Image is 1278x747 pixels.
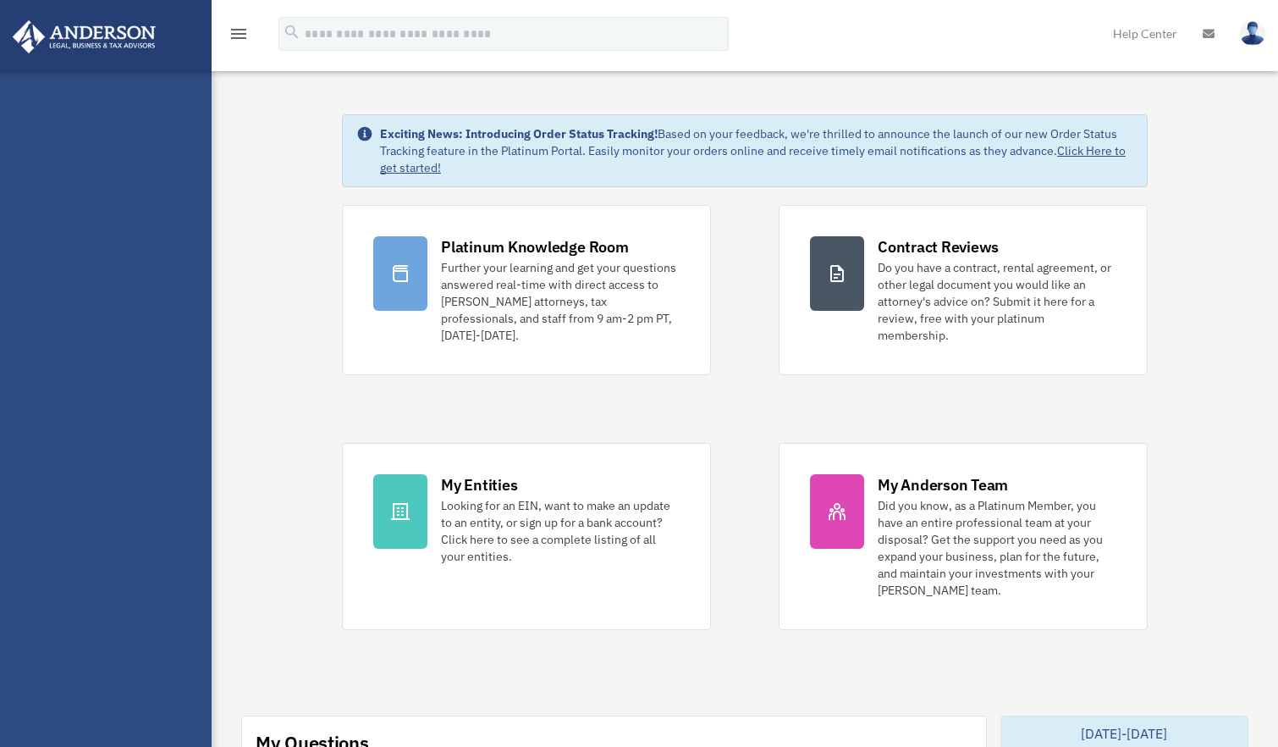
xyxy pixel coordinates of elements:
[779,443,1148,630] a: My Anderson Team Did you know, as a Platinum Member, you have an entire professional team at your...
[380,143,1126,175] a: Click Here to get started!
[441,259,680,344] div: Further your learning and get your questions answered real-time with direct access to [PERSON_NAM...
[8,20,161,53] img: Anderson Advisors Platinum Portal
[380,125,1133,176] div: Based on your feedback, we're thrilled to announce the launch of our new Order Status Tracking fe...
[878,236,999,257] div: Contract Reviews
[441,474,517,495] div: My Entities
[441,497,680,565] div: Looking for an EIN, want to make an update to an entity, or sign up for a bank account? Click her...
[342,205,711,375] a: Platinum Knowledge Room Further your learning and get your questions answered real-time with dire...
[342,443,711,630] a: My Entities Looking for an EIN, want to make an update to an entity, or sign up for a bank accoun...
[878,497,1116,599] div: Did you know, as a Platinum Member, you have an entire professional team at your disposal? Get th...
[283,23,301,41] i: search
[229,30,249,44] a: menu
[878,474,1008,495] div: My Anderson Team
[441,236,629,257] div: Platinum Knowledge Room
[1240,21,1265,46] img: User Pic
[229,24,249,44] i: menu
[878,259,1116,344] div: Do you have a contract, rental agreement, or other legal document you would like an attorney's ad...
[380,126,658,141] strong: Exciting News: Introducing Order Status Tracking!
[779,205,1148,375] a: Contract Reviews Do you have a contract, rental agreement, or other legal document you would like...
